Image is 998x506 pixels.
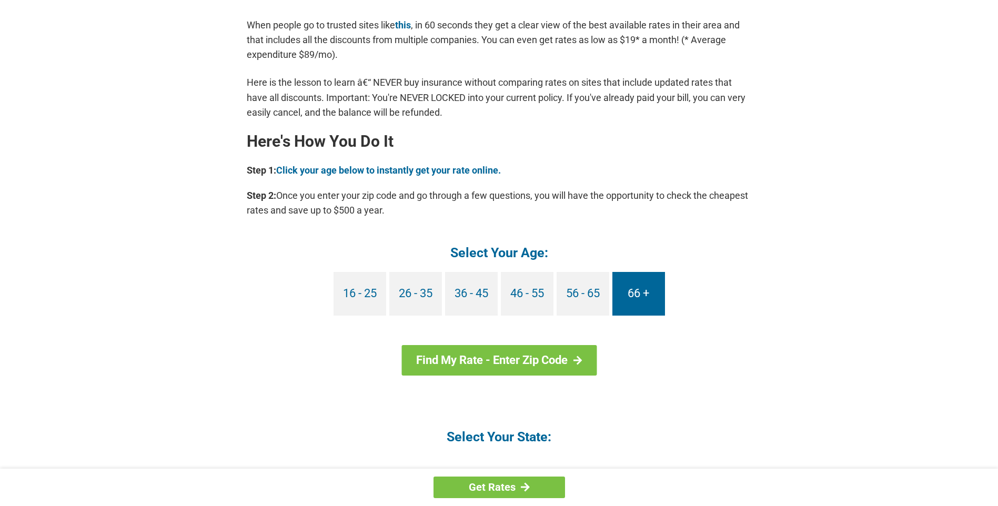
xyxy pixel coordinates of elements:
[247,244,752,261] h4: Select Your Age:
[247,165,276,176] b: Step 1:
[501,272,553,316] a: 46 - 55
[247,428,752,446] h4: Select Your State:
[247,133,752,150] h2: Here's How You Do It
[247,18,752,62] p: When people go to trusted sites like , in 60 seconds they get a clear view of the best available ...
[247,75,752,119] p: Here is the lesson to learn â€“ NEVER buy insurance without comparing rates on sites that include...
[334,272,386,316] a: 16 - 25
[395,19,411,31] a: this
[612,272,665,316] a: 66 +
[401,345,597,376] a: Find My Rate - Enter Zip Code
[434,477,565,498] a: Get Rates
[557,272,609,316] a: 56 - 65
[247,188,752,218] p: Once you enter your zip code and go through a few questions, you will have the opportunity to che...
[389,272,442,316] a: 26 - 35
[276,165,501,176] a: Click your age below to instantly get your rate online.
[247,190,276,201] b: Step 2:
[445,272,498,316] a: 36 - 45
